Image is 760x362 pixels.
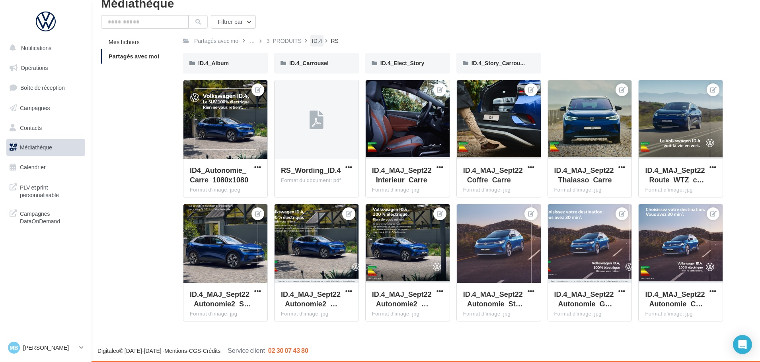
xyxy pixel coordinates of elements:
span: Campagnes [20,105,50,111]
span: PLV et print personnalisable [20,182,82,199]
a: Campagnes DataOnDemand [5,205,87,228]
div: Format d'image: jpg [372,186,443,194]
button: Notifications [5,40,84,56]
a: CGS [189,347,201,354]
span: ID.4_Album [198,60,229,66]
a: PLV et print personnalisable [5,179,87,202]
p: [PERSON_NAME] [23,344,76,352]
div: Format d'image: jpeg [190,186,261,194]
span: ID.4_MAJ_Sept22_Interieur_Carre [372,166,432,184]
div: RS [331,37,338,45]
a: Digitaleo [97,347,119,354]
div: Format d'image: jpg [463,310,534,317]
a: Campagnes [5,100,87,116]
div: Format d'image: jpg [645,186,716,194]
span: Service client [228,347,265,354]
span: Contacts [20,124,42,131]
span: Notifications [21,45,51,51]
span: ID.4_MAJ_Sept22_Thalasso_Carre [554,166,614,184]
span: ID.4_MAJ_Sept22_Autonomie_Story [463,290,523,308]
span: Boîte de réception [20,84,65,91]
span: Campagnes DataOnDemand [20,208,82,225]
span: ID.4_MAJ_Sept22_Autonomie2_Carre [372,290,432,308]
a: Médiathèque [5,139,87,156]
div: Format d'image: jpg [554,186,626,194]
span: Opérations [21,64,48,71]
a: Contacts [5,120,87,136]
div: Format d'image: jpg [190,310,261,317]
div: Format d'image: jpg [372,310,443,317]
span: ID.4_Carrousel [289,60,329,66]
a: Opérations [5,60,87,76]
a: Mentions [164,347,187,354]
div: Open Intercom Messenger [733,335,752,354]
a: Boîte de réception [5,79,87,96]
span: ID.4_MAJ_Sept22_Coffre_Carre [463,166,523,184]
a: Crédits [203,347,220,354]
div: 3_PRODUITS [267,37,302,45]
div: ID.4 [312,37,322,45]
span: MB [10,344,18,352]
div: Format d'image: jpg [554,310,626,317]
span: 02 30 07 43 80 [268,347,308,354]
div: Format d'image: jpg [463,186,534,194]
span: ID.4_MAJ_Sept22_Autonomie_GMB [554,290,614,308]
span: ID.4_Elect_Story [380,60,425,66]
div: Format d'image: jpg [645,310,716,317]
span: Partagés avec moi [109,53,159,60]
span: ID.4_MAJ_Sept22_Autonomie2_STORY [190,290,251,308]
div: Format d'image: jpg [281,310,352,317]
div: Partagés avec moi [194,37,240,45]
span: Calendrier [20,164,46,170]
span: ID.4_MAJ_Sept22_Autonomie_Carre [645,290,705,308]
span: ID.4_Story_Carrousel [472,60,528,66]
div: Format du document: pdf [281,177,352,184]
button: Filtrer par [211,15,256,29]
span: © [DATE]-[DATE] - - - [97,347,308,354]
span: Médiathèque [20,144,52,151]
span: ID4_Autonomie_Carre_1080x1080 [190,166,248,184]
span: ID.4_MAJ_Sept22_Autonomie2_GMB [281,290,341,308]
a: MB [PERSON_NAME] [6,340,85,355]
a: Calendrier [5,159,87,176]
span: RS_Wording_ID.4 [281,166,341,174]
span: Mes fichiers [109,39,140,45]
div: ... [248,35,256,46]
span: ID.4_MAJ_Sept22_Route_WTZ_carre [645,166,705,184]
